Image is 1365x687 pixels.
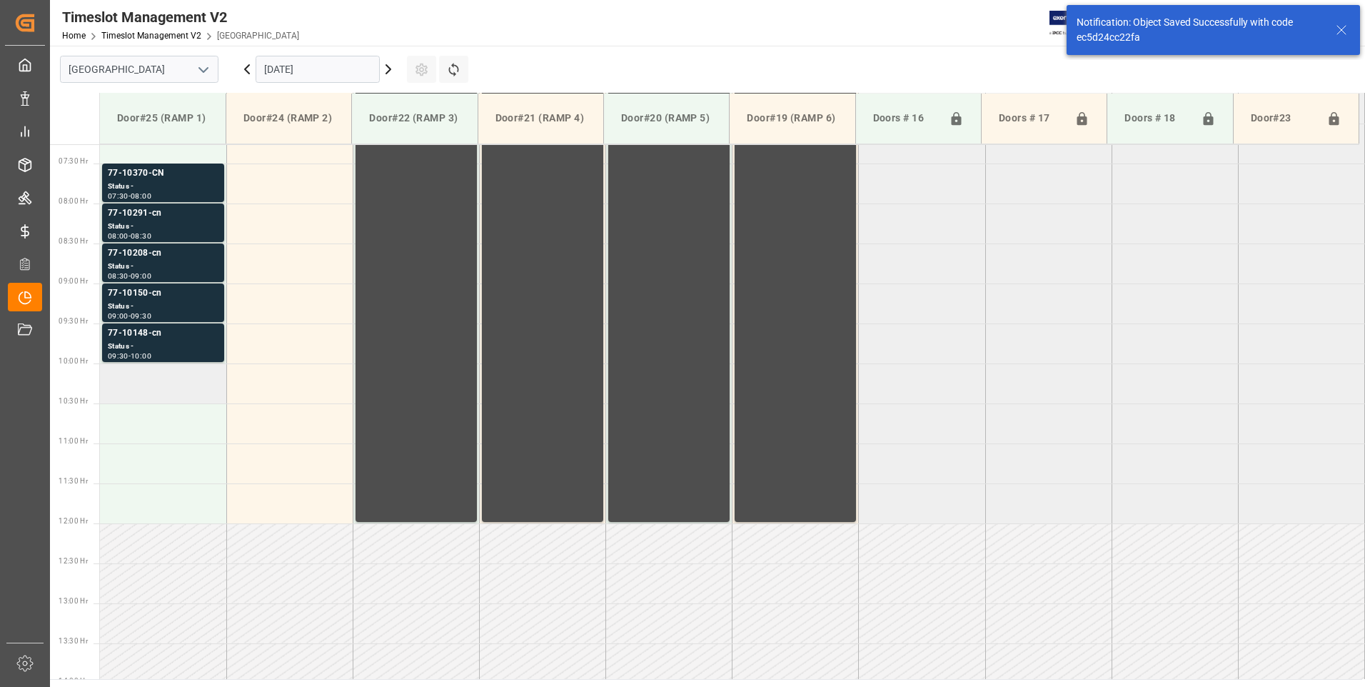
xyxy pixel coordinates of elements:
[615,105,717,131] div: Door#20 (RAMP 5)
[59,277,88,285] span: 09:00 Hr
[108,181,218,193] div: Status -
[62,6,299,28] div: Timeslot Management V2
[101,31,201,41] a: Timeslot Management V2
[256,56,380,83] input: DD.MM.YYYY
[131,353,151,359] div: 10:00
[129,233,131,239] div: -
[59,477,88,485] span: 11:30 Hr
[60,56,218,83] input: Type to search/select
[131,233,151,239] div: 08:30
[129,353,131,359] div: -
[108,326,218,341] div: 77-10148-cn
[1077,15,1322,45] div: Notification: Object Saved Successfully with code ec5d24cc22fa
[363,105,465,131] div: Door#22 (RAMP 3)
[108,353,129,359] div: 09:30
[192,59,213,81] button: open menu
[108,313,129,319] div: 09:00
[238,105,340,131] div: Door#24 (RAMP 2)
[108,166,218,181] div: 77-10370-CN
[59,237,88,245] span: 08:30 Hr
[59,517,88,525] span: 12:00 Hr
[993,105,1069,132] div: Doors # 17
[59,557,88,565] span: 12:30 Hr
[59,437,88,445] span: 11:00 Hr
[131,193,151,199] div: 08:00
[1119,105,1194,132] div: Doors # 18
[59,637,88,645] span: 13:30 Hr
[108,261,218,273] div: Status -
[129,313,131,319] div: -
[108,286,218,301] div: 77-10150-cn
[1049,11,1099,36] img: Exertis%20JAM%20-%20Email%20Logo.jpg_1722504956.jpg
[129,193,131,199] div: -
[108,221,218,233] div: Status -
[108,301,218,313] div: Status -
[108,273,129,279] div: 08:30
[490,105,592,131] div: Door#21 (RAMP 4)
[59,677,88,685] span: 14:00 Hr
[108,206,218,221] div: 77-10291-cn
[129,273,131,279] div: -
[59,597,88,605] span: 13:00 Hr
[59,357,88,365] span: 10:00 Hr
[108,233,129,239] div: 08:00
[131,273,151,279] div: 09:00
[741,105,843,131] div: Door#19 (RAMP 6)
[111,105,214,131] div: Door#25 (RAMP 1)
[1245,105,1321,132] div: Door#23
[108,341,218,353] div: Status -
[59,197,88,205] span: 08:00 Hr
[867,105,943,132] div: Doors # 16
[62,31,86,41] a: Home
[108,193,129,199] div: 07:30
[59,397,88,405] span: 10:30 Hr
[59,157,88,165] span: 07:30 Hr
[131,313,151,319] div: 09:30
[108,246,218,261] div: 77-10208-cn
[59,317,88,325] span: 09:30 Hr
